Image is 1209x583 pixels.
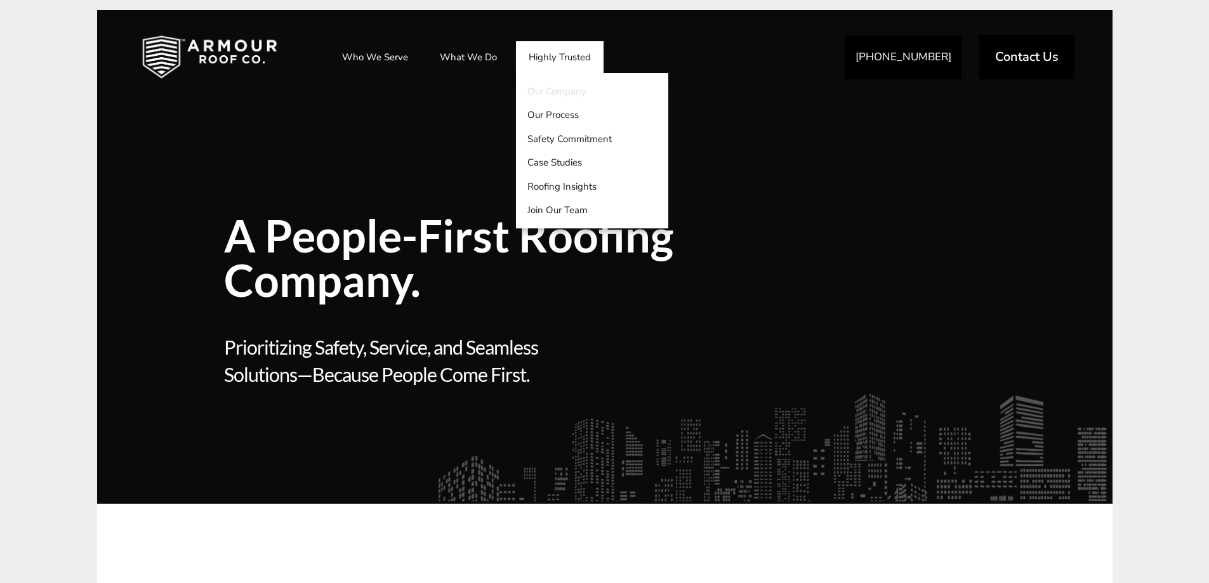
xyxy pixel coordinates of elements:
img: Industrial and Commercial Roofing Company | Armour Roof Co. [122,25,297,89]
a: Roofing Insights [516,174,668,199]
a: Join Our Team [516,199,668,223]
a: Our Process [516,103,668,128]
a: Who We Serve [329,41,421,73]
a: Our Company [516,79,668,103]
a: Safety Commitment [516,127,668,151]
a: [PHONE_NUMBER] [845,36,961,79]
a: Contact Us [979,35,1074,79]
span: Prioritizing Safety, Service, and Seamless Solutions—Because People Come First. [224,334,600,453]
a: What We Do [427,41,510,73]
span: A People-First Roofing Company. [224,213,789,302]
a: Highly Trusted [516,41,604,73]
a: Case Studies [516,151,668,175]
span: Contact Us [995,51,1059,63]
